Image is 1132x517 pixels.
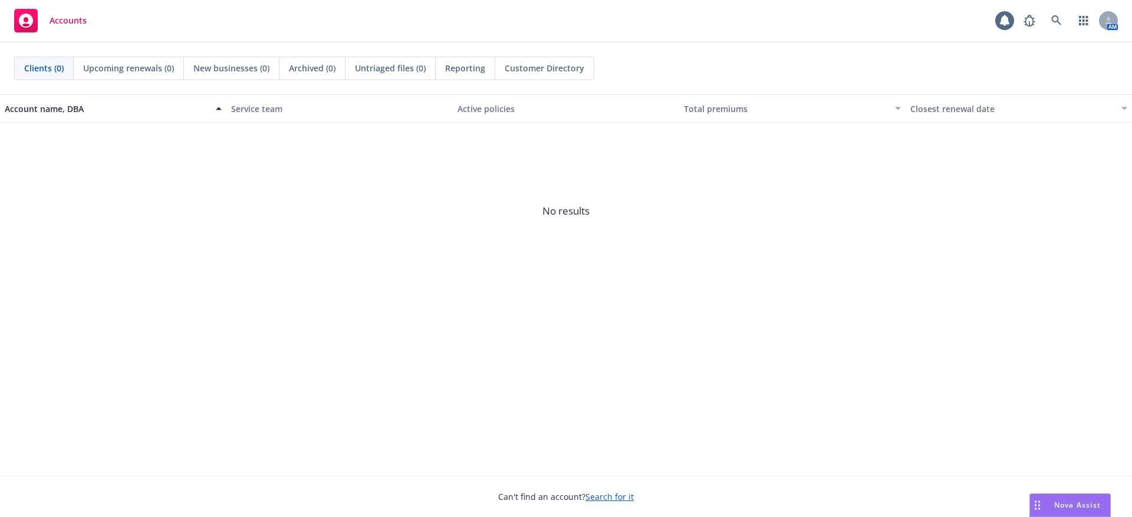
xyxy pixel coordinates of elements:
button: Total premiums [679,94,906,123]
a: Report a Bug [1018,9,1041,32]
div: Closest renewal date [910,103,1114,115]
span: Reporting [445,62,485,74]
span: Untriaged files (0) [355,62,426,74]
div: Drag to move [1030,494,1045,516]
button: Service team [226,94,453,123]
button: Active policies [453,94,679,123]
span: Clients (0) [24,62,64,74]
span: Customer Directory [505,62,584,74]
button: Closest renewal date [906,94,1132,123]
a: Accounts [9,4,91,37]
a: Search for it [585,491,634,502]
a: Switch app [1072,9,1095,32]
span: New businesses (0) [193,62,269,74]
span: Can't find an account? [498,490,634,503]
div: Service team [231,103,448,115]
span: Archived (0) [289,62,335,74]
div: Active policies [458,103,674,115]
button: Nova Assist [1029,493,1111,517]
a: Search [1045,9,1068,32]
span: Upcoming renewals (0) [83,62,174,74]
div: Account name, DBA [5,103,209,115]
span: Accounts [50,16,87,25]
div: Total premiums [684,103,888,115]
span: Nova Assist [1054,500,1101,510]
